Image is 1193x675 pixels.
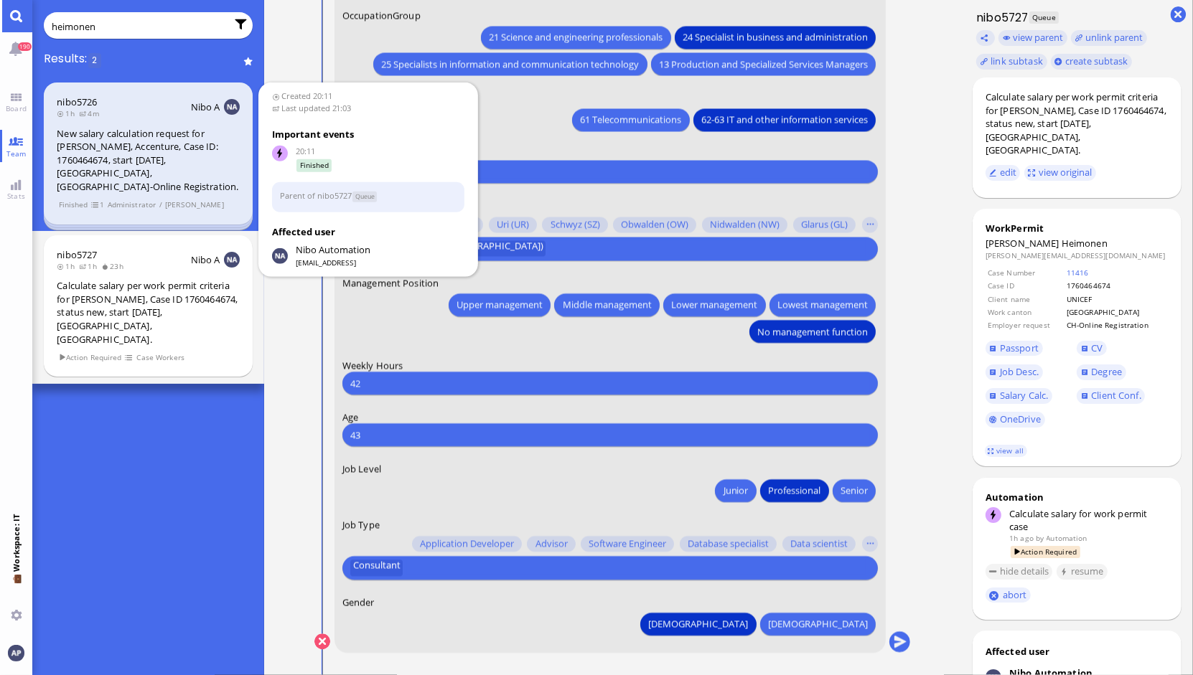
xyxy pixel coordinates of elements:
span: Advisor [535,539,567,550]
span: Status [352,192,378,202]
a: Client Conf. [1077,388,1145,404]
span: Database specialist [688,539,769,550]
span: Application Developer [420,539,514,550]
span: Professional [768,483,820,499]
span: [PERSON_NAME] [986,237,1059,250]
span: [EMAIL_ADDRESS] [296,258,370,268]
td: Employer request [987,319,1065,331]
span: Uri (UR) [497,220,529,231]
span: Action Required [1011,546,1080,558]
img: NA [224,252,240,268]
a: Passport [986,341,1043,357]
button: No management function [749,320,876,343]
td: 1760464674 [1066,280,1167,291]
button: abort [986,587,1031,603]
span: 20:11 [296,146,465,158]
button: Glarus (GL) [792,217,855,232]
button: 62-63 IT and other information services [693,108,876,131]
button: Junior [715,479,756,502]
span: link subtask [991,55,1043,67]
span: 1h ago [1009,533,1034,543]
span: Queue [1029,11,1059,24]
button: Lowest management [769,293,876,316]
h1: nibo5727 [973,9,1029,26]
div: Calculate salary per work permit criteria for [PERSON_NAME], Case ID 1760464674, status new, star... [986,90,1169,157]
span: [GEOGRAPHIC_DATA] ([GEOGRAPHIC_DATA]) [352,241,543,257]
span: Nibo A [191,253,220,266]
button: hide details [986,564,1053,580]
span: Middle management [562,297,651,312]
button: 24 Specialist in business and administration [675,26,876,49]
span: by [1036,533,1044,543]
span: Board [2,103,30,113]
button: [DEMOGRAPHIC_DATA] [640,613,756,636]
button: 25 Specialists in information and communication technology [373,52,647,75]
a: 11416 [1067,268,1089,278]
span: Nidwalden (NW) [710,220,780,231]
button: Lower management [663,293,765,316]
button: Advisor [527,536,575,552]
span: / [159,199,163,211]
span: Lower management [671,297,757,312]
a: Degree [1077,364,1126,380]
span: Management Position [342,276,439,289]
button: 21 Science and engineering professionals [481,26,670,49]
span: [DEMOGRAPHIC_DATA] [768,616,868,631]
task-group-action-menu: link subtask [976,54,1047,70]
img: NA [224,99,240,115]
span: Client Conf. [1091,389,1141,402]
button: Schwyz (SZ) [542,217,607,232]
span: Passport [1000,341,1039,354]
button: [DEMOGRAPHIC_DATA] [760,613,876,636]
span: Junior [723,483,748,499]
span: 25 Specialists in information and communication technology [381,57,639,72]
span: Last updated 21:03 [272,103,465,115]
div: Calculate salary per work permit criteria for [PERSON_NAME], Case ID 1760464674, status new, star... [57,279,240,346]
span: nibo5727 [57,248,97,261]
button: Application Developer [411,536,521,552]
a: CV [1077,341,1107,357]
span: 💼 Workspace: IT [11,572,22,604]
button: create subtask [1051,54,1132,70]
a: nibo5726 [57,95,97,108]
h3: Important events [272,128,465,142]
span: 190 [18,42,32,51]
button: Upper management [448,293,550,316]
button: Consultant [350,560,403,576]
span: Action Required [58,351,123,364]
span: Heimonen [1062,237,1108,250]
span: Finished [296,159,332,171]
span: Software Engineer [589,539,666,550]
span: Administrator [107,199,156,211]
td: Work canton [987,306,1065,318]
button: Nidwalden (NW) [702,217,787,232]
span: Team [3,148,30,159]
span: OccupationGroup [342,9,421,22]
dd: [PERSON_NAME][EMAIL_ADDRESS][DOMAIN_NAME] [986,250,1169,260]
span: 62-63 IT and other information services [701,112,868,127]
a: Job Desc. [986,364,1043,380]
span: Job Type [342,518,380,531]
button: Middle management [554,293,659,316]
span: Consultant [352,560,400,576]
input: Enter query or press / to filter [52,19,226,34]
td: Case Number [987,267,1065,278]
span: 21 Science and engineering professionals [489,29,663,44]
div: Calculate salary for work permit case [1009,507,1168,533]
span: 24 Specialist in business and administration [683,29,868,44]
img: Nibo Automation [272,248,288,264]
span: automation@nibo.ai [296,243,370,258]
a: OneDrive [986,412,1045,428]
span: 61 Telecommunications [580,112,681,127]
button: view parent [998,30,1067,46]
img: You [8,645,24,661]
div: New salary calculation request for [PERSON_NAME], Accenture, Case ID: 1760464674, start [DATE], [... [57,127,240,194]
span: 4m [79,108,103,118]
h3: Affected user [272,225,465,240]
button: view original [1024,165,1096,181]
span: 13 Production and Specialized Services Managers [659,57,868,72]
button: 13 Production and Specialized Services Managers [651,52,876,75]
span: 1h [57,261,79,271]
span: view 1 items [90,199,105,211]
div: Affected user [986,645,1050,658]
